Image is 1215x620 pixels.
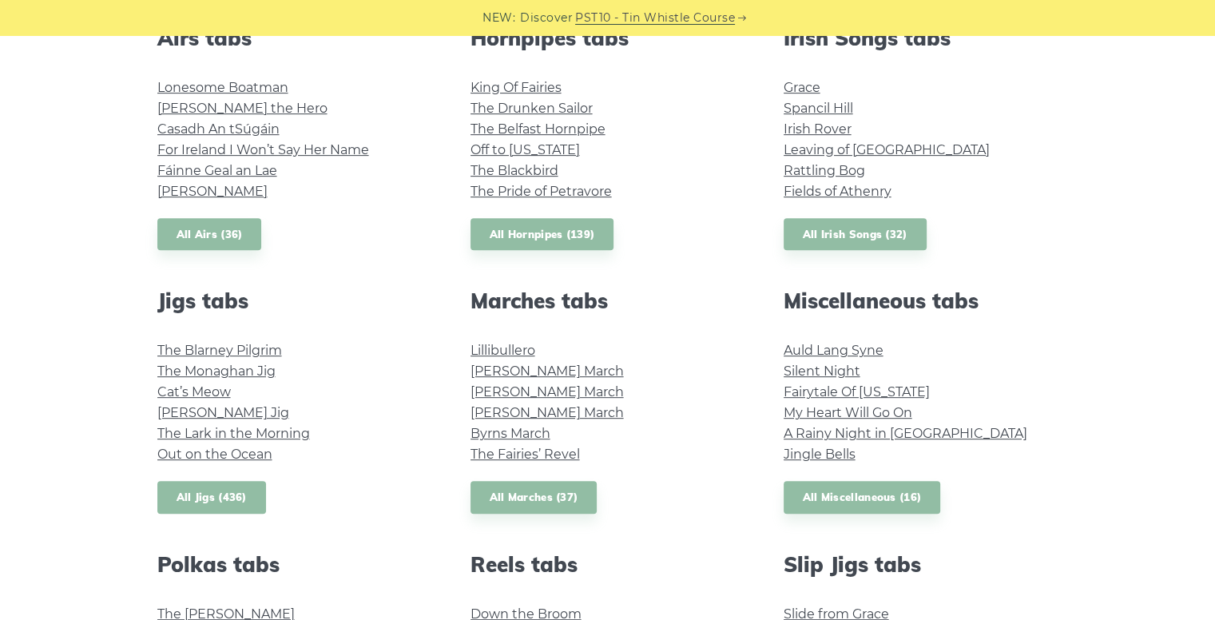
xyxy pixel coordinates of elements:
a: PST10 - Tin Whistle Course [575,9,735,27]
h2: Slip Jigs tabs [784,552,1058,577]
a: All Marches (37) [471,481,598,514]
a: King Of Fairies [471,80,562,95]
a: Irish Rover [784,121,852,137]
a: The Monaghan Jig [157,364,276,379]
a: All Airs (36) [157,218,262,251]
a: The Belfast Hornpipe [471,121,606,137]
h2: Marches tabs [471,288,745,313]
a: Fields of Athenry [784,184,891,199]
h2: Miscellaneous tabs [784,288,1058,313]
a: A Rainy Night in [GEOGRAPHIC_DATA] [784,426,1027,441]
a: Cat’s Meow [157,384,231,399]
a: The Blackbird [471,163,558,178]
h2: Reels tabs [471,552,745,577]
a: [PERSON_NAME] Jig [157,405,289,420]
h2: Jigs tabs [157,288,432,313]
h2: Hornpipes tabs [471,26,745,50]
a: Fáinne Geal an Lae [157,163,277,178]
a: [PERSON_NAME] March [471,405,624,420]
a: Leaving of [GEOGRAPHIC_DATA] [784,142,990,157]
a: The Fairies’ Revel [471,447,580,462]
a: Byrns March [471,426,550,441]
a: Casadh An tSúgáin [157,121,280,137]
a: The Pride of Petravore [471,184,612,199]
a: Grace [784,80,820,95]
a: Silent Night [784,364,860,379]
a: [PERSON_NAME] March [471,364,624,379]
a: Spancil Hill [784,101,853,116]
a: All Hornpipes (139) [471,218,614,251]
a: Fairytale Of [US_STATE] [784,384,930,399]
a: [PERSON_NAME] the Hero [157,101,328,116]
a: Jingle Bells [784,447,856,462]
a: Auld Lang Syne [784,343,883,358]
a: The Blarney Pilgrim [157,343,282,358]
a: The Drunken Sailor [471,101,593,116]
a: [PERSON_NAME] March [471,384,624,399]
a: Lillibullero [471,343,535,358]
a: Out on the Ocean [157,447,272,462]
a: All Jigs (436) [157,481,266,514]
a: For Ireland I Won’t Say Her Name [157,142,369,157]
a: [PERSON_NAME] [157,184,268,199]
a: Lonesome Boatman [157,80,288,95]
span: NEW: [482,9,515,27]
span: Discover [520,9,573,27]
a: The Lark in the Morning [157,426,310,441]
a: All Miscellaneous (16) [784,481,941,514]
h2: Irish Songs tabs [784,26,1058,50]
a: Rattling Bog [784,163,865,178]
a: All Irish Songs (32) [784,218,927,251]
h2: Airs tabs [157,26,432,50]
h2: Polkas tabs [157,552,432,577]
a: Off to [US_STATE] [471,142,580,157]
a: My Heart Will Go On [784,405,912,420]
